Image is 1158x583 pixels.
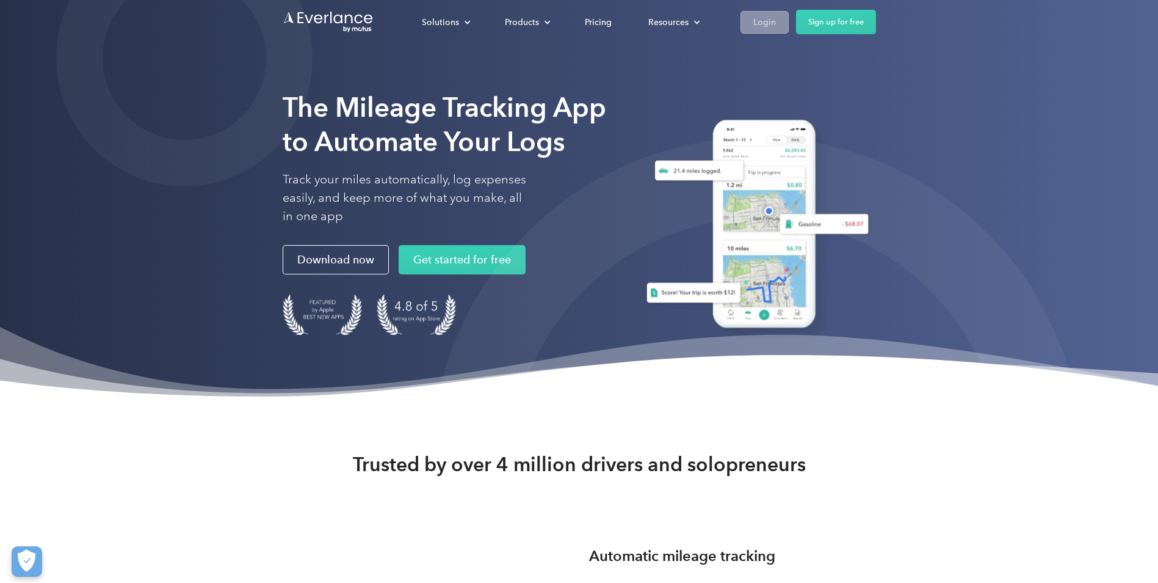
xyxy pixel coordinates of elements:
[283,91,606,158] strong: The Mileage Tracking App to Automate Your Logs
[585,15,612,30] div: Pricing
[422,15,459,30] div: Solutions
[740,11,789,34] a: Login
[636,12,710,33] div: Resources
[796,10,876,34] a: Sign up for free
[377,294,456,335] img: 4.9 out of 5 stars on the app store
[353,452,806,477] strong: Trusted by over 4 million drivers and solopreneurs
[283,170,527,226] p: Track your miles automatically, log expenses easily, and keep more of what you make, all in one app
[12,546,42,577] button: Cookies Settings
[283,294,362,335] img: Badge for Featured by Apple Best New Apps
[505,15,539,30] div: Products
[283,10,374,34] a: Go to homepage
[753,15,776,30] div: Login
[399,245,526,274] a: Get started for free
[283,245,389,274] a: Download now
[573,12,624,33] a: Pricing
[632,111,876,342] img: Everlance, mileage tracker app, expense tracking app
[493,12,560,33] div: Products
[410,12,480,33] div: Solutions
[589,545,775,567] h3: Automatic mileage tracking
[648,15,689,30] div: Resources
